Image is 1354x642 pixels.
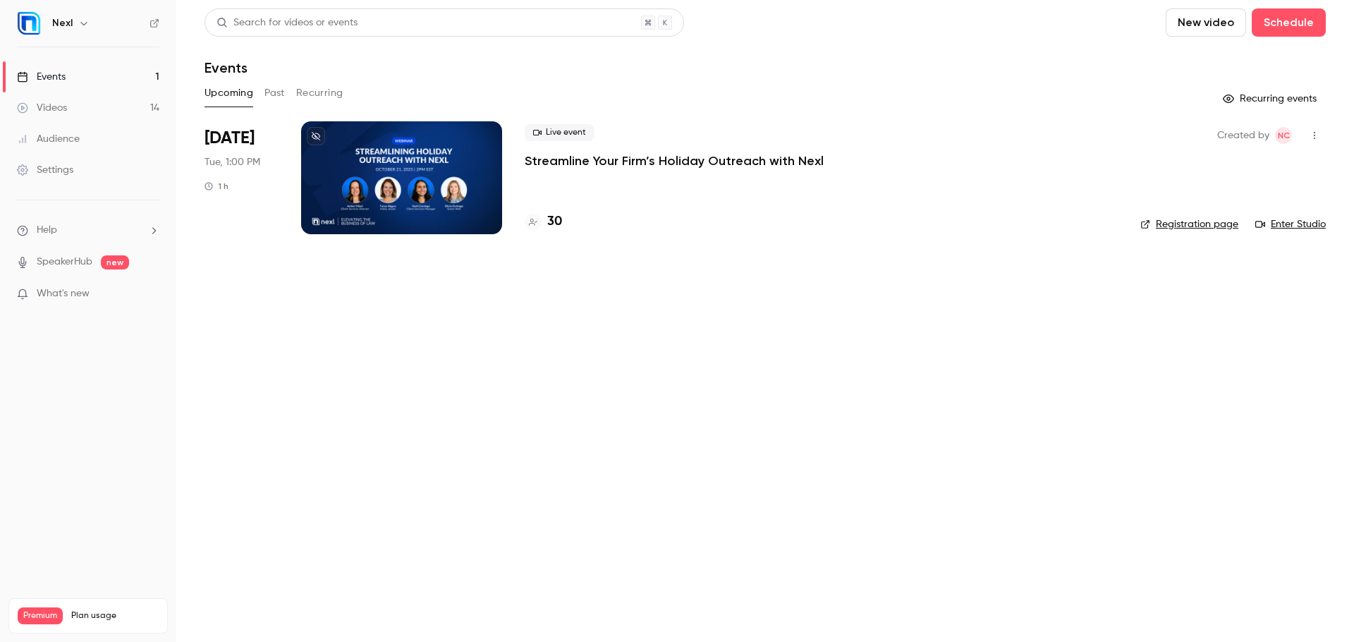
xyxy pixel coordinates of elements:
[101,255,129,269] span: new
[17,132,80,146] div: Audience
[1216,87,1326,110] button: Recurring events
[216,16,358,30] div: Search for videos or events
[296,82,343,104] button: Recurring
[205,59,248,76] h1: Events
[17,163,73,177] div: Settings
[1140,217,1238,231] a: Registration page
[547,212,562,231] h4: 30
[264,82,285,104] button: Past
[525,124,594,141] span: Live event
[17,70,66,84] div: Events
[205,82,253,104] button: Upcoming
[71,610,159,622] span: Plan usage
[18,12,40,35] img: Nexl
[205,121,279,234] div: Oct 21 Tue, 1:00 PM (America/Chicago)
[205,127,255,150] span: [DATE]
[1255,217,1326,231] a: Enter Studio
[37,255,92,269] a: SpeakerHub
[17,101,67,115] div: Videos
[1166,8,1246,37] button: New video
[52,16,73,30] h6: Nexl
[205,155,260,169] span: Tue, 1:00 PM
[37,286,90,301] span: What's new
[1217,127,1269,144] span: Created by
[205,181,228,192] div: 1 h
[525,212,562,231] a: 30
[17,223,159,238] li: help-dropdown-opener
[525,152,824,169] a: Streamline Your Firm’s Holiday Outreach with Nexl
[1275,127,1292,144] span: Nereide Crisologo
[1252,8,1326,37] button: Schedule
[18,607,63,624] span: Premium
[37,223,57,238] span: Help
[1278,127,1290,144] span: NC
